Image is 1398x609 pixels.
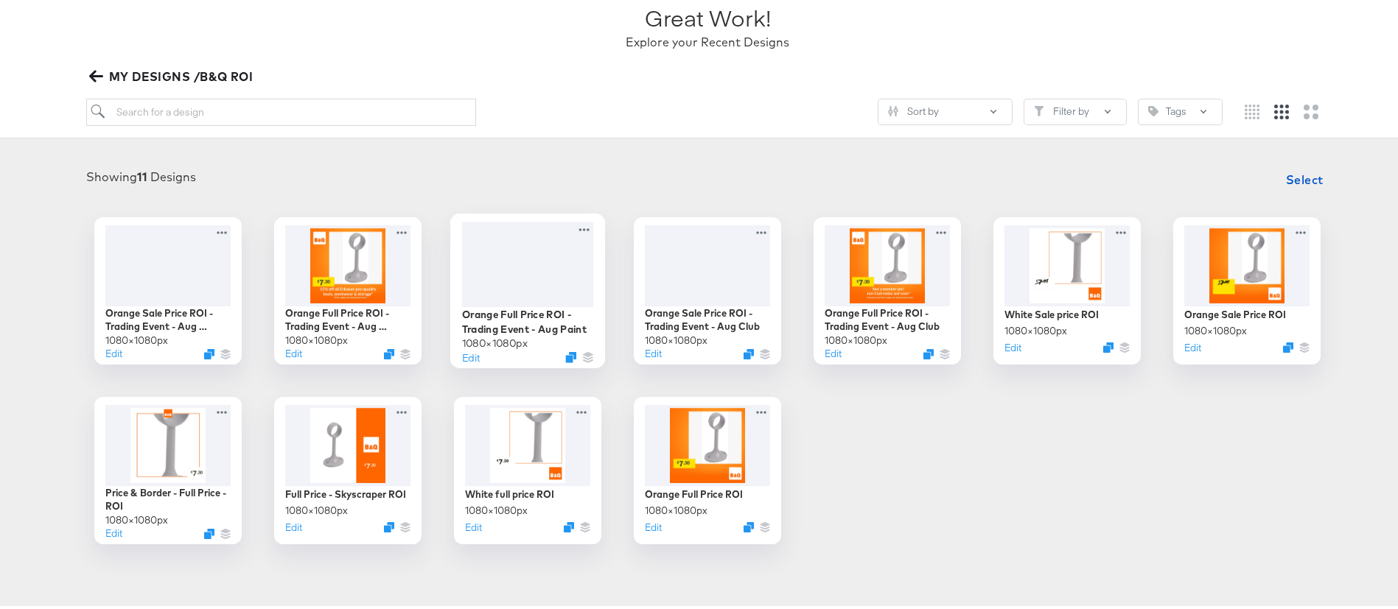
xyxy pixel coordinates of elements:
[454,393,601,541] div: White full price ROI1080×1080pxEditDuplicate
[878,95,1013,122] button: SlidersSort by
[86,165,196,182] div: Showing Designs
[105,303,231,330] div: Orange Sale Price ROI - Trading Event - Aug Erbauer
[86,63,259,83] button: MY DESIGNS /B&Q ROI
[384,345,394,356] svg: Duplicate
[92,63,254,83] span: MY DESIGNS /B&Q ROI
[888,102,898,113] svg: Sliders
[462,346,480,360] button: Edit
[1184,320,1247,334] div: 1080 × 1080 px
[1148,102,1158,113] svg: Tag
[384,518,394,529] svg: Duplicate
[462,332,528,346] div: 1080 × 1080 px
[285,343,302,357] button: Edit
[94,393,242,541] div: Price & Border - Full Price - ROI1080×1080pxEditDuplicate
[462,303,594,332] div: Orange Full Price ROI - Trading Event - Aug Paint
[285,484,406,498] div: Full Price - Skyscraper ROI
[137,166,147,180] strong: 11
[1004,304,1099,318] div: White Sale price ROI
[204,345,214,356] svg: Duplicate
[1304,101,1318,116] svg: Large grid
[626,30,789,47] div: Explore your Recent Designs
[1004,337,1021,351] button: Edit
[105,482,231,510] div: Price & Border - Full Price - ROI
[105,330,168,344] div: 1080 × 1080 px
[1184,337,1201,351] button: Edit
[744,345,754,356] svg: Duplicate
[1173,214,1321,361] div: Orange Sale Price ROI1080×1080pxEditDuplicate
[825,330,887,344] div: 1080 × 1080 px
[274,214,422,361] div: Orange Full Price ROI - Trading Event - Aug Erbauer1080×1080pxEditDuplicate
[565,348,576,359] svg: Duplicate
[645,303,770,330] div: Orange Sale Price ROI - Trading Event - Aug Club
[634,214,781,361] div: Orange Sale Price ROI - Trading Event - Aug Club1080×1080pxEditDuplicate
[465,500,528,514] div: 1080 × 1080 px
[645,484,743,498] div: Orange Full Price ROI
[204,525,214,535] svg: Duplicate
[923,345,934,356] svg: Duplicate
[1103,339,1114,349] svg: Duplicate
[1184,304,1286,318] div: Orange Sale Price ROI
[285,517,302,531] button: Edit
[105,523,122,537] button: Edit
[450,210,605,365] div: Orange Full Price ROI - Trading Event - Aug Paint1080×1080pxEditDuplicate
[993,214,1141,361] div: White Sale price ROI1080×1080pxEditDuplicate
[1024,95,1127,122] button: FilterFilter by
[814,214,961,361] div: Orange Full Price ROI - Trading Event - Aug Club1080×1080pxEditDuplicate
[1138,95,1223,122] button: TagTags
[1034,102,1044,113] svg: Filter
[645,330,707,344] div: 1080 × 1080 px
[86,95,477,122] input: Search for a design
[645,517,662,531] button: Edit
[285,500,348,514] div: 1080 × 1080 px
[1280,161,1329,191] button: Select
[1004,320,1067,334] div: 1080 × 1080 px
[825,343,842,357] button: Edit
[645,500,707,514] div: 1080 × 1080 px
[465,484,554,498] div: White full price ROI
[645,343,662,357] button: Edit
[634,393,781,541] div: Orange Full Price ROI1080×1080pxEditDuplicate
[105,343,122,357] button: Edit
[274,393,422,541] div: Full Price - Skyscraper ROI1080×1080pxEditDuplicate
[285,303,410,330] div: Orange Full Price ROI - Trading Event - Aug Erbauer
[825,303,950,330] div: Orange Full Price ROI - Trading Event - Aug Club
[105,510,168,524] div: 1080 × 1080 px
[94,214,242,361] div: Orange Sale Price ROI - Trading Event - Aug Erbauer1080×1080pxEditDuplicate
[285,330,348,344] div: 1080 × 1080 px
[1245,101,1259,116] svg: Small grid
[564,518,574,529] svg: Duplicate
[1286,166,1324,186] span: Select
[1283,339,1293,349] svg: Duplicate
[744,518,754,529] svg: Duplicate
[465,517,482,531] button: Edit
[1274,101,1289,116] svg: Medium grid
